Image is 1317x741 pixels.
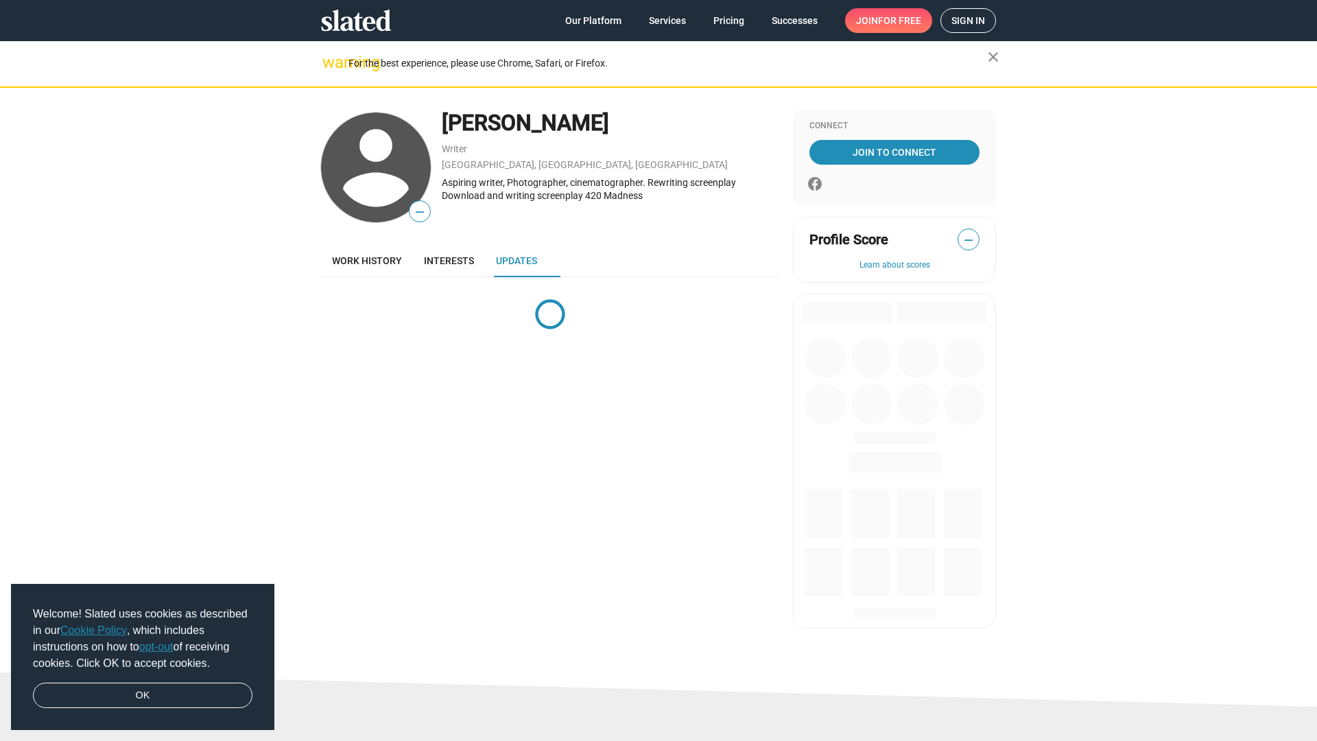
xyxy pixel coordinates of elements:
span: Profile Score [809,231,888,249]
a: dismiss cookie message [33,683,252,709]
span: Work history [332,255,402,266]
a: Writer [442,143,467,154]
span: Our Platform [565,8,621,33]
span: Services [649,8,686,33]
span: Interests [424,255,474,266]
span: Welcome! Slated uses cookies as described in our , which includes instructions on how to of recei... [33,606,252,672]
a: opt-out [139,641,174,652]
a: Updates [485,244,548,277]
span: — [958,231,979,249]
mat-icon: close [985,49,1001,65]
a: Sign in [940,8,996,33]
a: Cookie Policy [60,624,127,636]
a: Interests [413,244,485,277]
span: for free [878,8,921,33]
a: Pricing [702,8,755,33]
a: Our Platform [554,8,632,33]
div: Connect [809,121,980,132]
a: Work history [321,244,413,277]
span: Sign in [951,9,985,32]
a: Successes [761,8,829,33]
span: Join To Connect [812,140,977,165]
a: [GEOGRAPHIC_DATA], [GEOGRAPHIC_DATA], [GEOGRAPHIC_DATA] [442,159,728,170]
div: For the best experience, please use Chrome, Safari, or Firefox. [348,54,988,73]
button: Learn about scores [809,260,980,271]
span: Successes [772,8,818,33]
a: Services [638,8,697,33]
div: [PERSON_NAME] [442,108,779,138]
a: Joinfor free [845,8,932,33]
div: cookieconsent [11,584,274,731]
span: Updates [496,255,537,266]
span: Pricing [713,8,744,33]
div: Aspiring writer, Photographer, cinematographer. Rewriting screenplay Download and writing screenp... [442,176,779,202]
span: — [410,203,430,221]
a: Join To Connect [809,140,980,165]
mat-icon: warning [322,54,339,71]
span: Join [856,8,921,33]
